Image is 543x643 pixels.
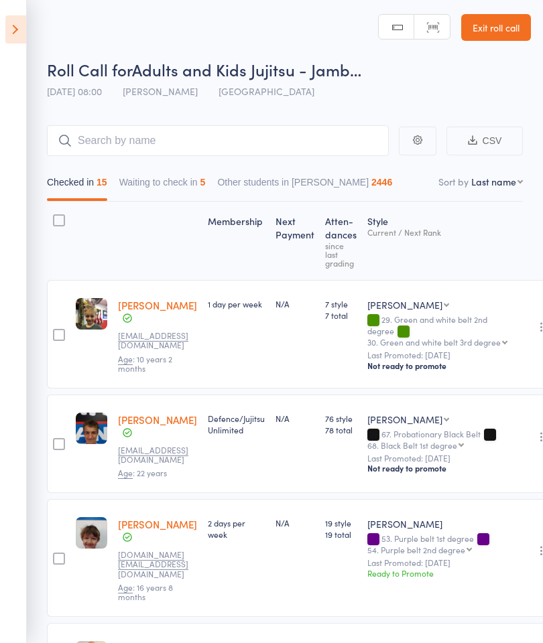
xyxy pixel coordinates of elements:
[76,298,107,330] img: image1606894367.png
[118,331,197,350] small: akvita@gmail.com
[371,177,392,188] div: 2446
[367,567,509,579] div: Ready to Promote
[47,125,389,156] input: Search by name
[367,429,509,449] div: 67. Probationary Black Belt
[367,298,442,311] div: [PERSON_NAME]
[208,413,265,435] div: Defence/Jujitsu Unlimited
[471,175,516,188] div: Last name
[118,353,172,374] span: : 10 years 2 months
[362,208,515,274] div: Style
[320,208,362,274] div: Atten­dances
[97,177,107,188] div: 15
[367,517,509,530] div: [PERSON_NAME]
[202,208,270,274] div: Membership
[438,175,469,188] label: Sort by
[325,517,357,528] span: 19 style
[219,84,314,98] span: [GEOGRAPHIC_DATA]
[367,228,509,236] div: Current / Next Rank
[200,177,206,188] div: 5
[325,528,357,540] span: 19 total
[119,170,206,201] button: Waiting to check in5
[325,298,357,309] span: 7 style
[276,517,314,528] div: N/A
[118,467,167,479] span: : 22 years
[217,170,392,201] button: Other students in [PERSON_NAME]2446
[118,413,197,427] a: [PERSON_NAME]
[367,534,509,554] div: 53. Purple belt 1st degree
[367,315,509,346] div: 29. Green and white belt 2nd degree
[118,581,173,602] span: : 16 years 8 months
[276,298,314,309] div: N/A
[118,550,197,579] small: nb.bb@me.com
[47,170,107,201] button: Checked in15
[123,84,198,98] span: [PERSON_NAME]
[47,58,132,80] span: Roll Call for
[367,558,509,567] small: Last Promoted: [DATE]
[461,14,531,41] a: Exit roll call
[276,413,314,424] div: N/A
[325,241,357,267] div: since last grading
[76,413,107,444] img: image1526680660.png
[208,298,265,309] div: 1 day per week
[325,309,357,321] span: 7 total
[367,360,509,371] div: Not ready to promote
[208,517,265,540] div: 2 days per week
[76,517,107,549] img: image1526680615.png
[325,424,357,435] span: 78 total
[325,413,357,424] span: 76 style
[47,84,102,98] span: [DATE] 08:00
[118,298,197,312] a: [PERSON_NAME]
[367,413,442,426] div: [PERSON_NAME]
[367,441,457,449] div: 68. Black Belt 1st degree
[118,445,197,465] small: caelenjbutcher23@gmail.com
[367,338,501,346] div: 30. Green and white belt 3rd degree
[367,453,509,463] small: Last Promoted: [DATE]
[270,208,320,274] div: Next Payment
[367,545,465,554] div: 54. Purple belt 2nd degree
[367,350,509,360] small: Last Promoted: [DATE]
[367,463,509,474] div: Not ready to promote
[132,58,361,80] span: Adults and Kids Jujitsu - Jamb…
[118,517,197,531] a: [PERSON_NAME]
[446,127,523,155] button: CSV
